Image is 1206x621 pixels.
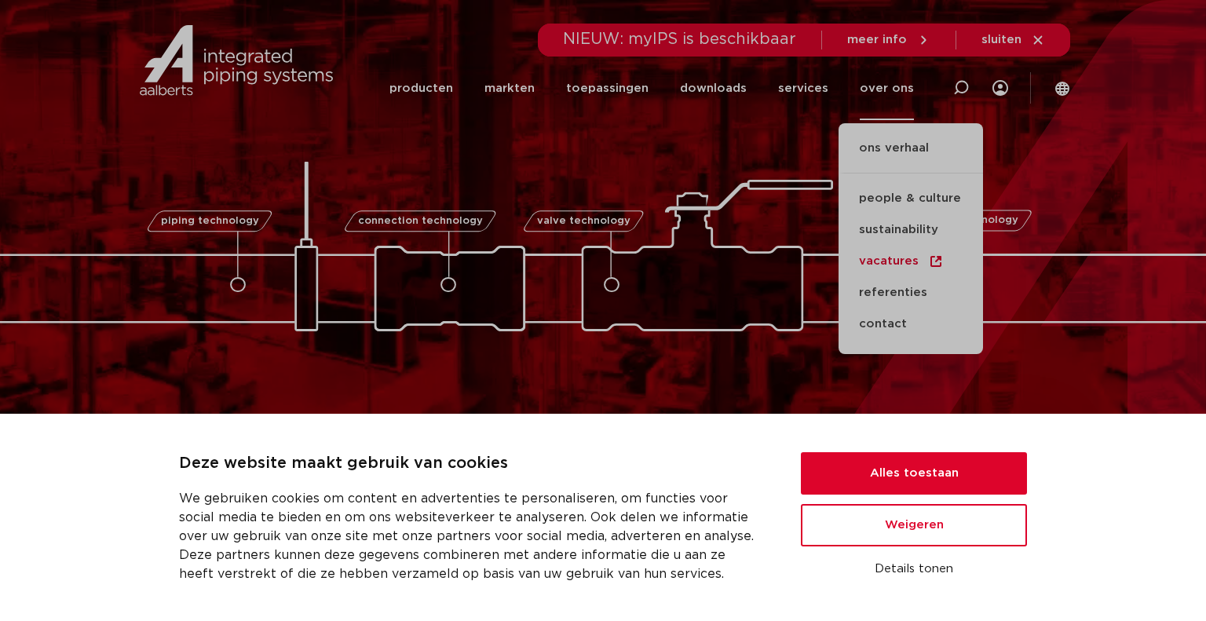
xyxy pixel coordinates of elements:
[839,139,983,174] a: ons verhaal
[992,57,1008,120] div: my IPS
[160,216,258,226] span: piping technology
[847,33,930,47] a: meer info
[981,33,1045,47] a: sluiten
[680,57,747,120] a: downloads
[563,31,796,47] span: NIEUW: myIPS is beschikbaar
[536,216,630,226] span: valve technology
[839,183,983,214] a: people & culture
[389,57,453,120] a: producten
[847,34,907,46] span: meer info
[778,57,828,120] a: services
[179,489,763,583] p: We gebruiken cookies om content en advertenties te personaliseren, om functies voor social media ...
[484,57,535,120] a: markten
[839,309,983,340] a: contact
[358,216,483,226] span: connection technology
[839,214,983,246] a: sustainability
[801,556,1027,583] button: Details tonen
[179,451,763,477] p: Deze website maakt gebruik van cookies
[801,504,1027,546] button: Weigeren
[566,57,649,120] a: toepassingen
[903,216,1018,226] span: fastening technology
[801,452,1027,495] button: Alles toestaan
[839,246,983,277] a: vacatures
[860,57,914,120] a: over ons
[981,34,1021,46] span: sluiten
[839,277,983,309] a: referenties
[389,57,914,120] nav: Menu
